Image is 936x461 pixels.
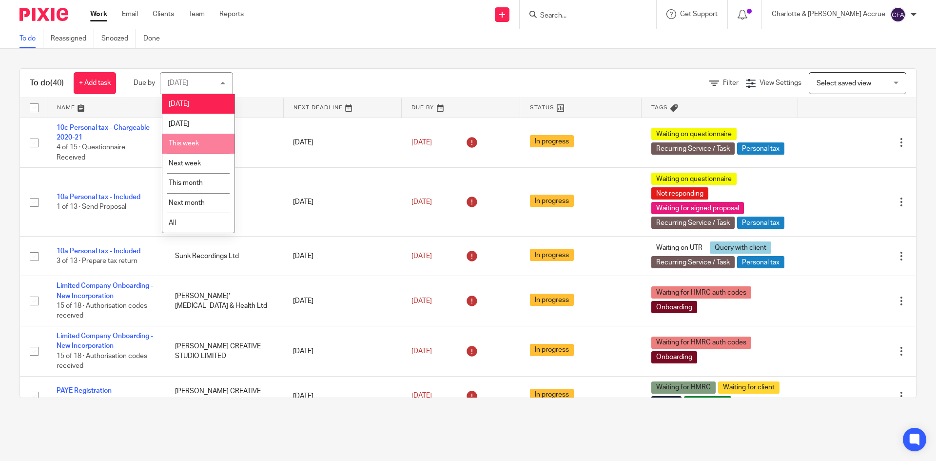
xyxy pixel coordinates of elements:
span: Recurring Service / Task [651,256,735,268]
td: [PERSON_NAME]’ [MEDICAL_DATA] & Health Ltd [165,276,284,326]
span: Next week [169,160,201,167]
span: [DATE] [411,298,432,304]
span: In progress [530,249,574,261]
h1: To do [30,78,64,88]
span: This week [169,140,199,147]
a: 10a Personal tax - Included [57,248,140,255]
span: [DATE] [411,348,432,355]
img: Pixie [19,8,68,21]
a: 10a Personal tax - Included [57,194,140,200]
a: Snoozed [101,29,136,48]
span: In progress [530,195,574,207]
a: To do [19,29,43,48]
span: In progress [530,294,574,306]
span: Get Support [680,11,718,18]
a: + Add task [74,72,116,94]
a: Reports [219,9,244,19]
span: Filter [723,80,739,86]
p: Charlotte & [PERSON_NAME] Accrue [772,9,885,19]
span: Query with client [710,241,771,254]
span: All [169,220,176,226]
a: Limited Company Onboarding - New Incorporation [57,333,153,349]
span: In progress [530,344,574,356]
td: [DATE] [283,237,402,276]
span: Waiting for HMRC [651,381,716,394]
span: Waiting on UTR [651,241,707,254]
span: This month [169,180,203,186]
span: (40) [50,79,64,87]
a: Work [90,9,107,19]
span: [DATE] [411,393,432,400]
span: Personal tax [737,217,784,229]
span: Onboarding [651,351,697,363]
a: 10c Personal tax - Chargeable 2020-21 [57,124,150,141]
a: Reassigned [51,29,94,48]
td: [PERSON_NAME] CREATIVE STUDIO LIMITED [165,376,284,416]
span: Waiting for HMRC auth codes [651,337,751,349]
span: Waiting on questionnaire [651,173,737,185]
span: Waiting on questionnaire [651,128,737,140]
span: Personal tax [737,256,784,268]
a: Team [189,9,205,19]
span: Admin Tasks [684,396,731,408]
span: In progress [530,389,574,401]
span: Recurring Service / Task [651,217,735,229]
p: Due by [134,78,155,88]
a: Limited Company Onboarding - New Incorporation [57,282,153,299]
span: 15 of 18 · Authorisation codes received [57,353,147,370]
div: [DATE] [168,80,188,86]
span: Personal tax [737,142,784,155]
span: In progress [530,135,574,147]
td: Sunk Recordings Ltd [165,237,284,276]
span: 3 of 4 · Apply for Agent Authority [57,398,155,404]
span: Onboarding [651,301,697,313]
span: [DATE] [411,199,432,205]
a: PAYE Registration [57,387,112,394]
td: [DATE] [283,276,402,326]
span: Not responding [651,187,708,200]
td: [DATE] [283,118,402,168]
td: [PERSON_NAME] CREATIVE STUDIO LIMITED [165,326,284,377]
a: Email [122,9,138,19]
span: [DATE] [169,100,189,107]
span: [DATE] [169,120,189,127]
span: Waiting for signed proposal [651,202,744,214]
a: Clients [153,9,174,19]
span: [DATE] [411,139,432,146]
span: Waiting for HMRC auth codes [651,286,751,299]
span: Next month [169,200,205,206]
span: 4 of 15 · Questionnaire Received [57,144,125,161]
span: 15 of 18 · Authorisation codes received [57,302,147,320]
span: 1 of 13 · Send Proposal [57,203,126,210]
span: 3 of 13 · Prepare tax return [57,258,137,264]
span: View Settings [760,80,801,86]
td: [DATE] [283,376,402,416]
input: Search [539,12,627,20]
span: Waiting for client [718,381,780,394]
td: [DATE] [283,326,402,377]
td: [DATE] [283,168,402,237]
span: [DATE] [411,253,432,260]
span: Payroll [651,396,682,408]
span: Recurring Service / Task [651,142,735,155]
span: Tags [651,105,668,110]
a: Done [143,29,167,48]
img: svg%3E [890,7,906,22]
span: Select saved view [817,80,871,87]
